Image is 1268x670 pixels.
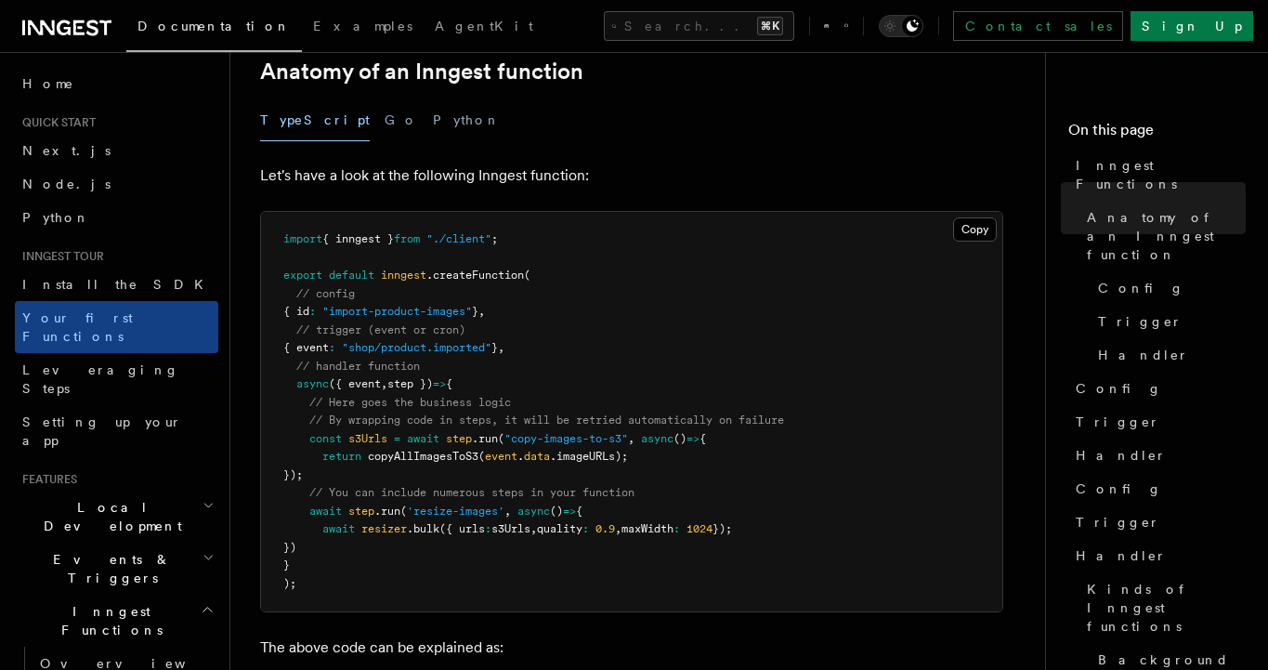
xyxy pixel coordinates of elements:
[1076,480,1162,498] span: Config
[517,505,550,518] span: async
[472,432,498,445] span: .run
[1098,312,1183,331] span: Trigger
[309,486,634,499] span: // You can include numerous steps in your function
[15,249,104,264] span: Inngest tour
[302,6,424,50] a: Examples
[712,522,732,535] span: });
[504,505,511,518] span: ,
[1068,539,1246,572] a: Handler
[1098,279,1184,297] span: Config
[126,6,302,52] a: Documentation
[348,505,374,518] span: step
[260,59,583,85] a: Anatomy of an Inngest function
[15,491,218,543] button: Local Development
[22,143,111,158] span: Next.js
[1068,439,1246,472] a: Handler
[387,377,433,390] span: step })
[296,323,465,336] span: // trigger (event or cron)
[15,134,218,167] a: Next.js
[322,450,361,463] span: return
[550,505,563,518] span: ()
[313,19,412,33] span: Examples
[22,362,179,396] span: Leveraging Steps
[673,432,686,445] span: ()
[15,167,218,201] a: Node.js
[15,543,218,595] button: Events & Triggers
[550,450,628,463] span: .imageURLs);
[491,232,498,245] span: ;
[329,341,335,354] span: :
[498,432,504,445] span: (
[342,341,491,354] span: "shop/product.imported"
[879,15,923,37] button: Toggle dark mode
[446,377,452,390] span: {
[15,498,203,535] span: Local Development
[296,377,329,390] span: async
[381,377,387,390] span: ,
[491,522,530,535] span: s3Urls
[15,201,218,234] a: Python
[433,377,446,390] span: =>
[1076,379,1162,398] span: Config
[322,232,394,245] span: { inngest }
[530,522,537,535] span: ,
[1076,413,1160,431] span: Trigger
[15,115,96,130] span: Quick start
[361,522,407,535] span: resizer
[381,269,426,282] span: inngest
[1091,271,1246,305] a: Config
[576,505,582,518] span: {
[517,450,524,463] span: .
[1068,372,1246,405] a: Config
[22,74,74,93] span: Home
[260,635,1003,661] p: The above code can be explained as:
[1068,472,1246,506] a: Config
[15,602,201,639] span: Inngest Functions
[1091,338,1246,372] a: Handler
[439,522,485,535] span: ({ urls
[407,522,439,535] span: .bulk
[400,505,407,518] span: (
[394,232,420,245] span: from
[283,577,296,590] span: );
[435,19,533,33] span: AgentKit
[394,432,400,445] span: =
[446,432,472,445] span: step
[15,405,218,457] a: Setting up your app
[283,232,322,245] span: import
[22,177,111,191] span: Node.js
[22,210,90,225] span: Python
[283,305,309,318] span: { id
[478,450,485,463] span: (
[283,468,303,481] span: });
[407,432,439,445] span: await
[22,310,133,344] span: Your first Functions
[15,595,218,647] button: Inngest Functions
[283,541,296,554] span: })
[595,522,615,535] span: 0.9
[504,432,628,445] span: "copy-images-to-s3"
[309,505,342,518] span: await
[1087,580,1246,636] span: Kinds of Inngest functions
[309,305,316,318] span: :
[322,522,355,535] span: await
[491,341,498,354] span: }
[524,450,550,463] span: data
[137,19,291,33] span: Documentation
[15,550,203,587] span: Events & Triggers
[283,341,329,354] span: { event
[582,522,589,535] span: :
[615,522,621,535] span: ,
[478,305,485,318] span: ,
[673,522,680,535] span: :
[524,269,530,282] span: (
[426,269,524,282] span: .createFunction
[1079,201,1246,271] a: Anatomy of an Inngest function
[15,472,77,487] span: Features
[1068,119,1246,149] h4: On this page
[1068,506,1246,539] a: Trigger
[329,377,381,390] span: ({ event
[407,505,504,518] span: 'resize-images'
[322,305,472,318] span: "import-product-images"
[953,217,997,242] button: Copy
